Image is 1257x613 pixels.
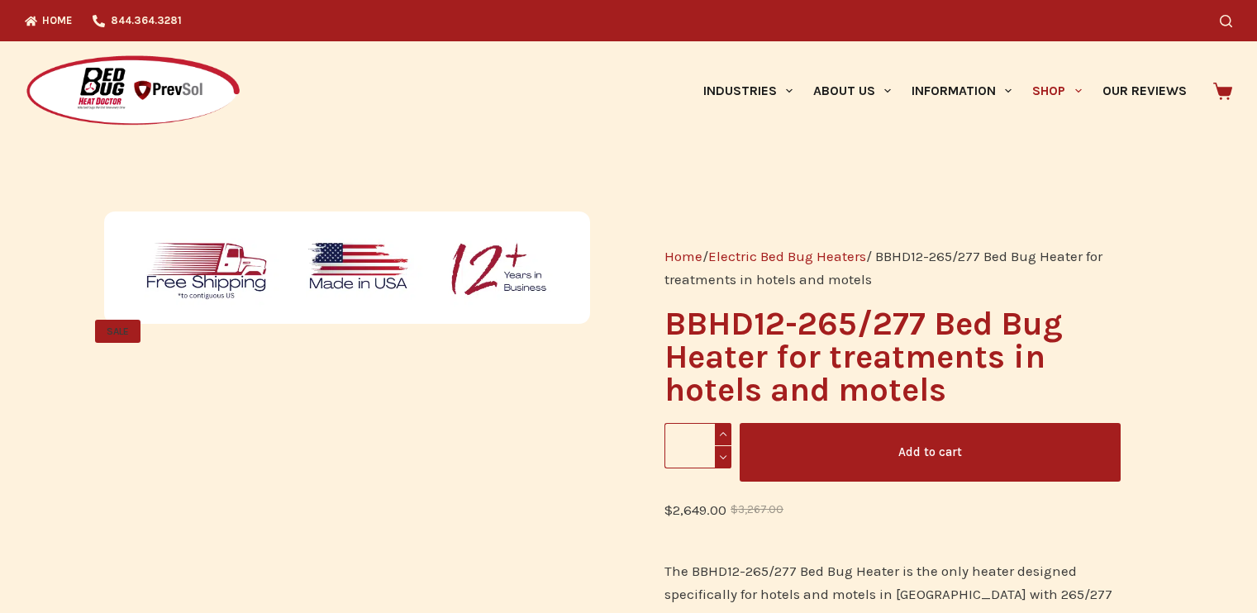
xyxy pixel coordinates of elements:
a: About Us [802,41,901,140]
a: Information [902,41,1022,140]
h1: BBHD12-265/277 Bed Bug Heater for treatments in hotels and motels [664,307,1120,406]
a: Industries [693,41,802,140]
span: $ [664,501,673,518]
img: Prevsol/Bed Bug Heat Doctor [25,55,241,128]
a: Shop [1022,41,1092,140]
button: Add to cart [740,423,1121,482]
bdi: 3,267.00 [731,503,783,516]
bdi: 2,649.00 [664,501,726,518]
nav: Primary [693,41,1197,140]
a: Electric Bed Bug Heaters [708,248,866,264]
input: Product quantity [664,423,731,468]
a: Home [664,248,702,264]
nav: Breadcrumb [664,245,1120,291]
span: SALE [95,320,140,343]
a: Our Reviews [1092,41,1197,140]
span: $ [731,503,738,516]
button: Search [1220,15,1232,27]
